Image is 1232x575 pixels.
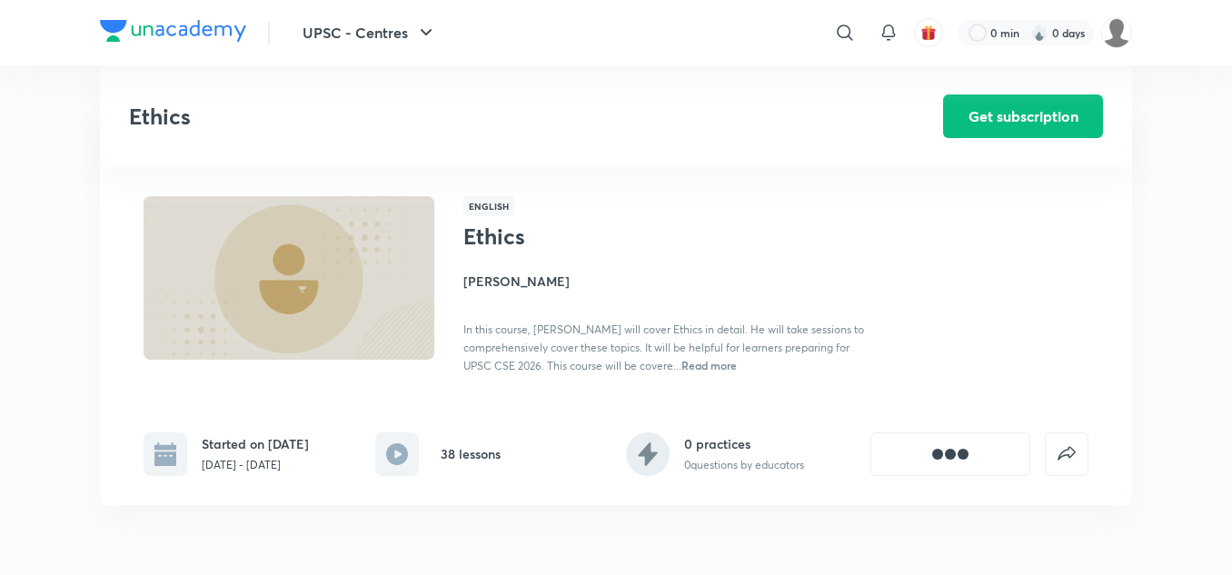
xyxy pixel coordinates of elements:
[292,15,448,51] button: UPSC - Centres
[1030,24,1048,42] img: streak
[920,25,937,41] img: avatar
[202,434,309,453] h6: Started on [DATE]
[463,272,870,291] h4: [PERSON_NAME]
[129,104,840,130] h3: Ethics
[463,322,864,372] span: In this course, [PERSON_NAME] will cover Ethics in detail. He will take sessions to comprehensive...
[684,457,804,473] p: 0 questions by educators
[441,444,501,463] h6: 38 lessons
[870,432,1030,476] button: [object Object]
[1045,432,1088,476] button: false
[141,194,437,362] img: Thumbnail
[684,434,804,453] h6: 0 practices
[100,20,246,46] a: Company Logo
[100,20,246,42] img: Company Logo
[1101,17,1132,48] img: amit tripathi
[681,358,737,372] span: Read more
[463,196,514,216] span: English
[943,94,1103,138] button: Get subscription
[202,457,309,473] p: [DATE] - [DATE]
[914,18,943,47] button: avatar
[463,223,760,250] h1: Ethics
